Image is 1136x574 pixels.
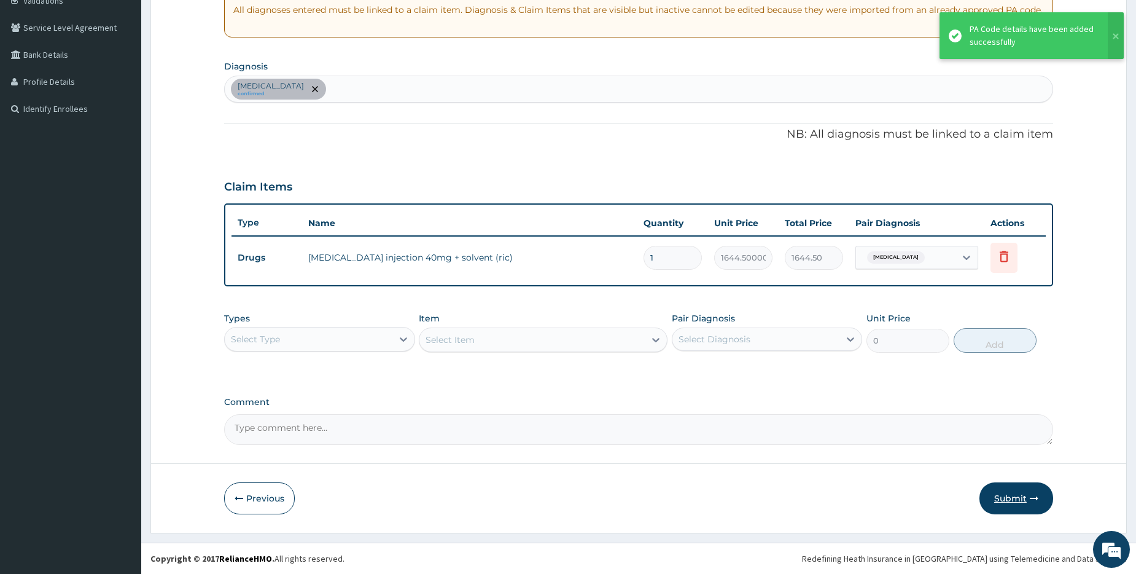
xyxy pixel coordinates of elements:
td: Drugs [231,246,302,269]
div: PA Code details have been added successfully [970,23,1096,49]
strong: Copyright © 2017 . [150,553,274,564]
th: Pair Diagnosis [849,211,984,235]
textarea: Type your message and hit 'Enter' [6,336,234,379]
th: Type [231,211,302,234]
footer: All rights reserved. [141,543,1136,574]
p: [MEDICAL_DATA] [238,81,304,91]
small: confirmed [238,91,304,97]
span: We're online! [71,155,169,279]
td: [MEDICAL_DATA] injection 40mg + solvent (ric) [302,245,637,270]
th: Unit Price [708,211,779,235]
label: Pair Diagnosis [672,312,735,324]
button: Submit [979,482,1053,514]
div: Select Type [231,333,280,345]
div: Chat with us now [64,69,206,85]
div: Select Diagnosis [679,333,750,345]
h3: Claim Items [224,181,292,194]
th: Actions [984,211,1046,235]
button: Previous [224,482,295,514]
label: Types [224,313,250,324]
div: Minimize live chat window [201,6,231,36]
th: Name [302,211,637,235]
label: Item [419,312,440,324]
label: Comment [224,397,1053,407]
label: Unit Price [866,312,911,324]
th: Quantity [637,211,708,235]
div: Redefining Heath Insurance in [GEOGRAPHIC_DATA] using Telemedicine and Data Science! [802,552,1127,565]
span: [MEDICAL_DATA] [867,251,925,264]
p: NB: All diagnosis must be linked to a claim item [224,127,1053,143]
span: remove selection option [309,84,321,95]
th: Total Price [779,211,849,235]
label: Diagnosis [224,60,268,73]
button: Add [954,328,1037,353]
img: d_794563401_company_1708531726252_794563401 [23,61,50,92]
a: RelianceHMO [219,553,272,564]
p: All diagnoses entered must be linked to a claim item. Diagnosis & Claim Items that are visible bu... [233,4,1044,16]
